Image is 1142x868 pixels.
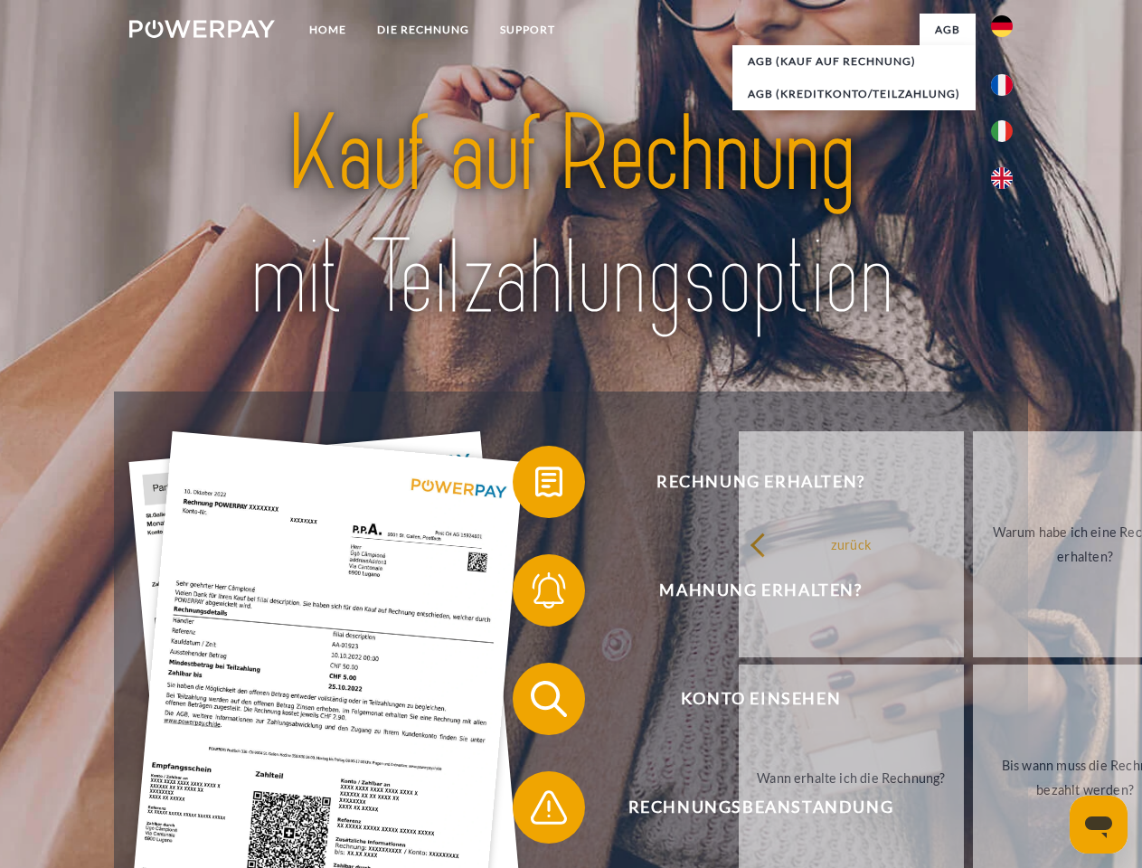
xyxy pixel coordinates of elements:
[991,167,1013,189] img: en
[526,568,571,613] img: qb_bell.svg
[991,15,1013,37] img: de
[294,14,362,46] a: Home
[173,87,969,346] img: title-powerpay_de.svg
[920,14,976,46] a: agb
[485,14,571,46] a: SUPPORT
[732,45,976,78] a: AGB (Kauf auf Rechnung)
[1070,796,1128,854] iframe: Schaltfläche zum Öffnen des Messaging-Fensters
[991,120,1013,142] img: it
[526,459,571,505] img: qb_bill.svg
[513,663,983,735] button: Konto einsehen
[526,676,571,722] img: qb_search.svg
[750,532,953,556] div: zurück
[129,20,275,38] img: logo-powerpay-white.svg
[362,14,485,46] a: DIE RECHNUNG
[750,765,953,789] div: Wann erhalte ich die Rechnung?
[526,785,571,830] img: qb_warning.svg
[513,771,983,844] button: Rechnungsbeanstandung
[513,446,983,518] button: Rechnung erhalten?
[513,554,983,627] button: Mahnung erhalten?
[991,74,1013,96] img: fr
[732,78,976,110] a: AGB (Kreditkonto/Teilzahlung)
